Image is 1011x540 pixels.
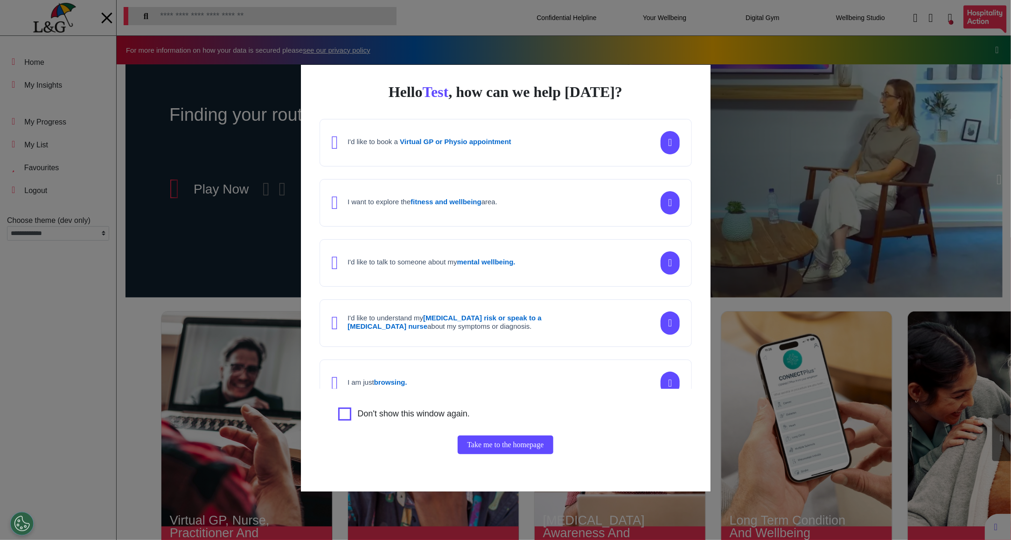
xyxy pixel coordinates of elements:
h4: I am just [348,378,407,387]
button: Take me to the homepage [458,436,553,454]
div: Hello , how can we help [DATE]? [320,83,692,100]
strong: [MEDICAL_DATA] risk or speak to a [MEDICAL_DATA] nurse [348,314,542,330]
strong: mental wellbeing. [457,258,516,266]
button: Open Preferences [10,512,34,535]
span: Test [423,83,449,100]
h4: I want to explore the area. [348,198,497,206]
strong: browsing. [374,378,407,386]
h4: I'd like to talk to someone about my [348,258,516,266]
strong: fitness and wellbeing [411,198,481,206]
label: Don't show this window again. [357,408,470,421]
h4: I'd like to understand my about my symptoms or diagnosis. [348,314,572,331]
strong: Virtual GP or Physio appointment [400,138,511,145]
input: Agree to privacy policy [338,408,351,421]
h4: I'd like to book a [348,138,511,146]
